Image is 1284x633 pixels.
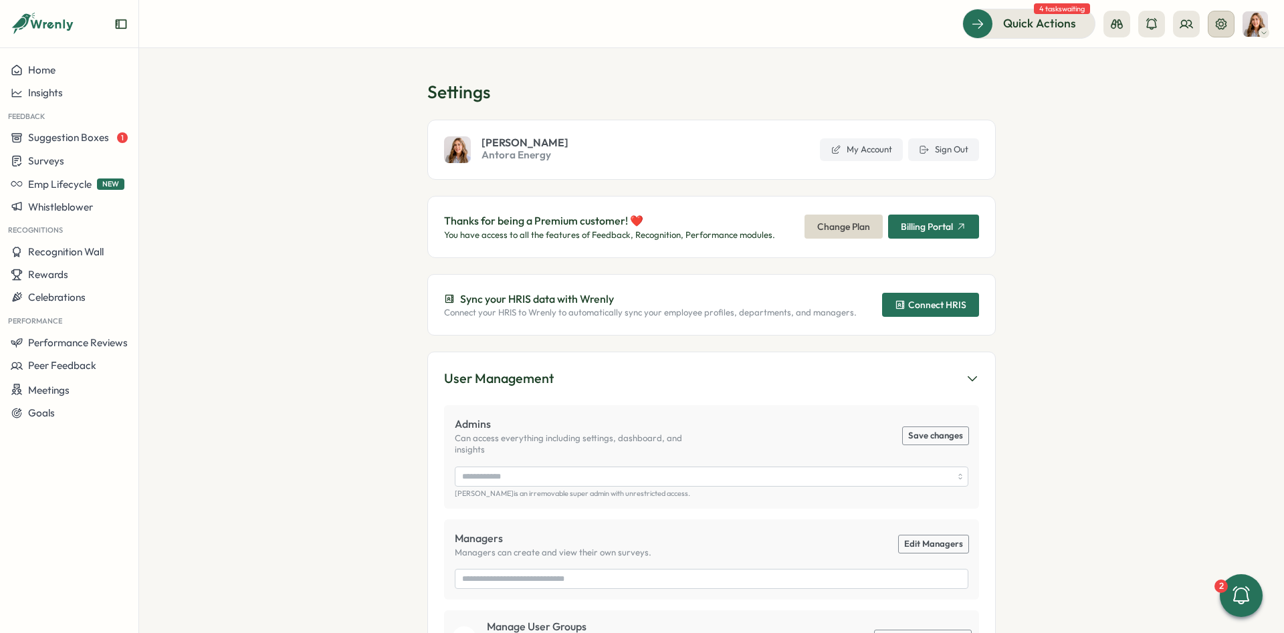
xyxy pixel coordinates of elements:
[28,383,70,396] span: Meetings
[28,154,64,167] span: Surveys
[455,432,712,456] p: Can access everything including settings, dashboard, and insights
[444,368,979,389] button: User Management
[455,416,712,432] p: Admins
[28,291,86,303] span: Celebrations
[1243,11,1268,37] img: Becky Romero
[1214,580,1228,593] div: 2
[28,178,92,191] span: Emp Lifecycle
[455,530,651,547] p: Managers
[28,201,93,213] span: Whistleblower
[882,293,979,317] button: Connect HRIS
[28,131,109,144] span: Suggestion Boxes
[820,138,903,161] a: My Account
[962,9,1095,38] button: Quick Actions
[847,144,892,156] span: My Account
[28,245,104,258] span: Recognition Wall
[888,215,979,239] button: Billing Portal
[114,17,128,31] button: Expand sidebar
[455,547,651,559] p: Managers can create and view their own surveys.
[28,336,128,349] span: Performance Reviews
[444,213,775,229] p: Thanks for being a Premium customer! ❤️
[97,178,124,190] span: NEW
[117,132,128,143] span: 1
[805,215,883,239] button: Change Plan
[481,137,568,148] span: [PERSON_NAME]
[28,86,63,99] span: Insights
[427,80,996,104] h1: Settings
[901,222,953,231] span: Billing Portal
[28,268,68,281] span: Rewards
[908,138,979,161] button: Sign Out
[935,144,968,156] span: Sign Out
[1034,3,1090,14] span: 4 tasks waiting
[899,535,968,553] a: Edit Managers
[28,64,56,76] span: Home
[1220,574,1263,617] button: 2
[481,148,568,162] span: Antora Energy
[28,359,96,372] span: Peer Feedback
[444,229,775,241] p: You have access to all the features of Feedback, Recognition, Performance modules.
[895,299,966,310] div: Connect HRIS
[455,489,968,498] p: [PERSON_NAME] is an irremovable super admin with unrestricted access.
[817,215,870,238] span: Change Plan
[444,368,554,389] div: User Management
[28,406,55,419] span: Goals
[444,136,471,163] img: Becky Romero
[1003,15,1076,32] span: Quick Actions
[444,307,857,319] p: Connect your HRIS to Wrenly to automatically sync your employee profiles, departments, and managers.
[460,291,614,307] p: Sync your HRIS data with Wrenly
[903,427,968,445] button: Save changes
